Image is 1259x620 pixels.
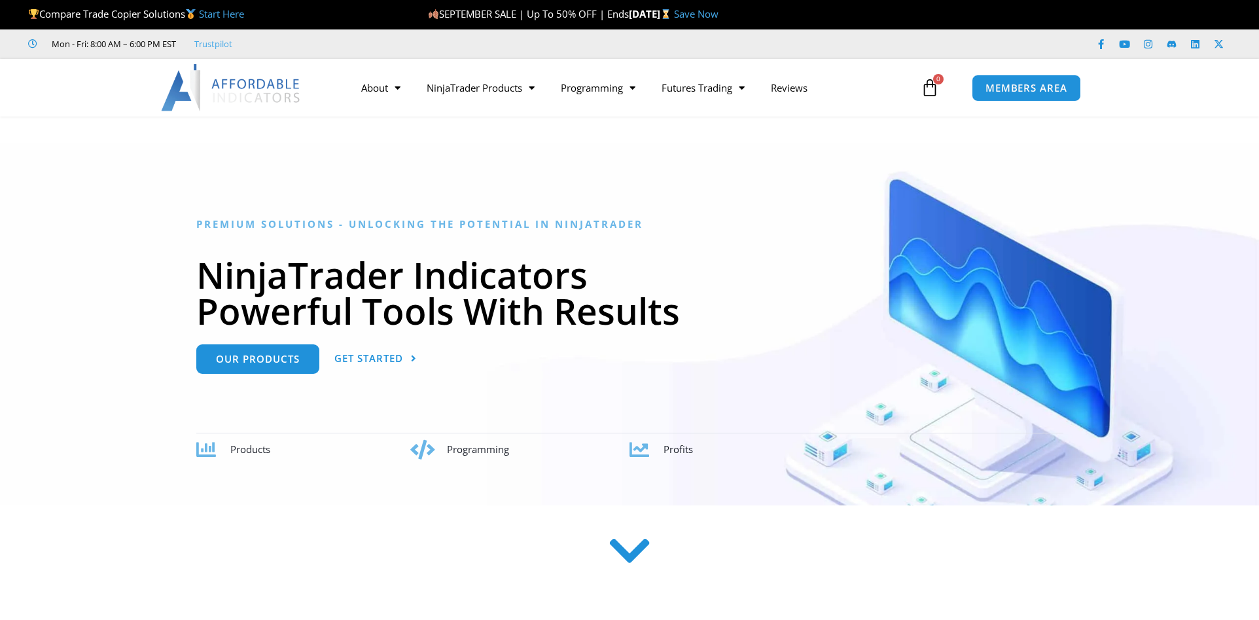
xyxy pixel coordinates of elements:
img: ⌛ [661,9,671,19]
strong: [DATE] [629,7,674,20]
span: Products [230,443,270,456]
a: About [348,73,414,103]
span: Compare Trade Copier Solutions [28,7,244,20]
img: 🥇 [186,9,196,19]
span: Programming [447,443,509,456]
span: MEMBERS AREA [985,83,1067,93]
a: Get Started [334,344,417,374]
span: Profits [664,443,693,456]
a: 0 [901,69,959,107]
a: Save Now [674,7,718,20]
a: Our Products [196,344,319,374]
span: Get Started [334,354,403,363]
a: Start Here [199,7,244,20]
span: Mon - Fri: 8:00 AM – 6:00 PM EST [48,36,176,52]
span: Our Products [216,354,300,364]
img: LogoAI | Affordable Indicators – NinjaTrader [161,64,302,111]
span: SEPTEMBER SALE | Up To 50% OFF | Ends [428,7,629,20]
nav: Menu [348,73,917,103]
a: Programming [548,73,648,103]
h6: Premium Solutions - Unlocking the Potential in NinjaTrader [196,218,1063,230]
a: Trustpilot [194,36,232,52]
img: 🍂 [429,9,438,19]
a: MEMBERS AREA [972,75,1081,101]
img: 🏆 [29,9,39,19]
h1: NinjaTrader Indicators Powerful Tools With Results [196,257,1063,329]
a: NinjaTrader Products [414,73,548,103]
a: Reviews [758,73,821,103]
a: Futures Trading [648,73,758,103]
span: 0 [933,74,944,84]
